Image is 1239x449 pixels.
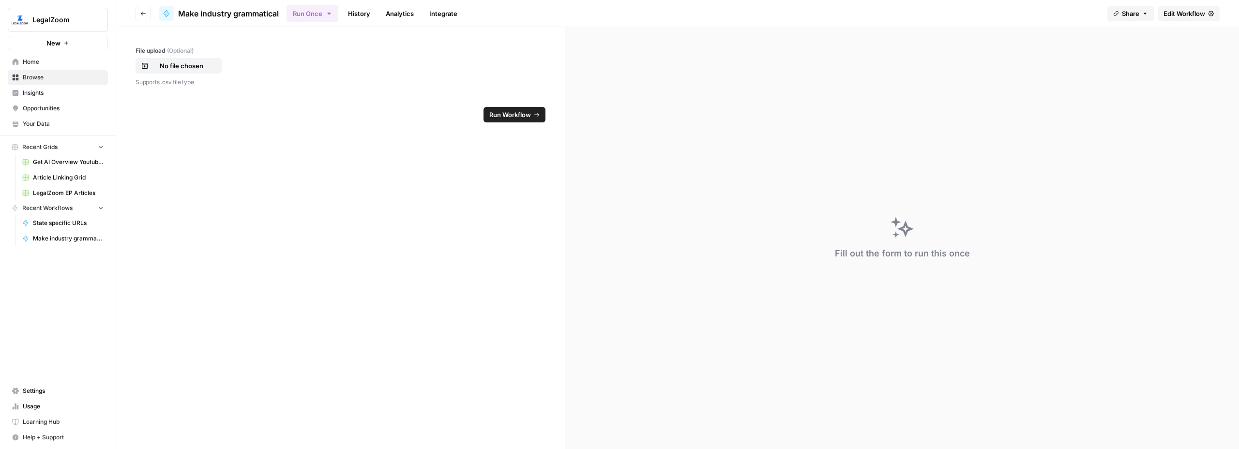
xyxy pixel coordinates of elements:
span: Settings [23,387,104,395]
a: Settings [8,383,108,399]
span: Your Data [23,120,104,128]
a: Your Data [8,116,108,132]
span: Recent Workflows [22,204,73,212]
a: Learning Hub [8,414,108,430]
a: Get AI Overview Youtube Videos Grid [18,154,108,170]
a: Analytics [380,6,420,21]
span: Learning Hub [23,418,104,426]
span: LegalZoom EP Articles [33,189,104,197]
label: File upload [136,46,545,55]
button: Run Once [287,5,338,22]
span: Recent Grids [22,143,58,151]
span: Help + Support [23,433,104,442]
span: Usage [23,402,104,411]
span: Insights [23,89,104,97]
span: Article Linking Grid [33,173,104,182]
span: State specific URLs [33,219,104,227]
button: Recent Workflows [8,201,108,215]
p: Supports .csv file type [136,77,545,87]
button: Recent Grids [8,140,108,154]
a: History [342,6,376,21]
a: Insights [8,85,108,101]
button: Share [1107,6,1154,21]
a: Usage [8,399,108,414]
span: Browse [23,73,104,82]
span: Edit Workflow [1163,9,1205,18]
p: No file chosen [151,61,212,71]
a: Home [8,54,108,70]
button: New [8,36,108,50]
span: (Optional) [167,46,194,55]
a: LegalZoom EP Articles [18,185,108,201]
a: Integrate [423,6,463,21]
a: Make industry grammatical [159,6,279,21]
div: Fill out the form to run this once [835,247,970,260]
a: Article Linking Grid [18,170,108,185]
span: Run Workflow [489,110,531,120]
a: State specific URLs [18,215,108,231]
span: Opportunities [23,104,104,113]
button: Workspace: LegalZoom [8,8,108,32]
span: Make industry grammatical [33,234,104,243]
a: Opportunities [8,101,108,116]
span: New [46,38,60,48]
a: Edit Workflow [1158,6,1220,21]
button: No file chosen [136,58,222,74]
span: Share [1122,9,1139,18]
img: LegalZoom Logo [11,11,29,29]
span: Get AI Overview Youtube Videos Grid [33,158,104,166]
span: Home [23,58,104,66]
a: Browse [8,70,108,85]
span: Make industry grammatical [178,8,279,19]
a: Make industry grammatical [18,231,108,246]
button: Help + Support [8,430,108,445]
button: Run Workflow [484,107,545,122]
span: LegalZoom [32,15,91,25]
